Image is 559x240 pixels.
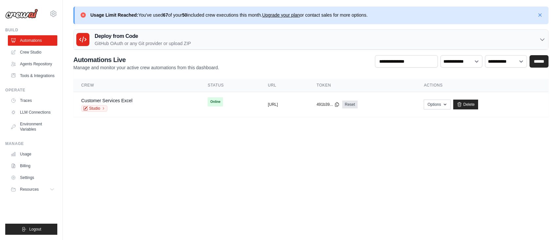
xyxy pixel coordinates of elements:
[8,172,57,183] a: Settings
[200,79,260,92] th: Status
[20,187,39,192] span: Resources
[73,79,200,92] th: Crew
[5,9,38,19] img: Logo
[8,119,57,135] a: Environment Variables
[5,224,57,235] button: Logout
[81,105,107,112] a: Studio
[90,12,368,18] p: You've used of your included crew executions this month. or contact sales for more options.
[95,40,191,47] p: GitHub OAuth or any Git provider or upload ZIP
[8,149,57,159] a: Usage
[81,98,132,103] a: Customer Services Excel
[8,47,57,57] a: Crew Studio
[5,27,57,33] div: Build
[8,59,57,69] a: Agents Repository
[453,100,478,109] a: Delete
[8,35,57,46] a: Automations
[424,100,450,109] button: Options
[260,79,309,92] th: URL
[5,141,57,146] div: Manage
[262,12,300,18] a: Upgrade your plan
[29,227,41,232] span: Logout
[317,102,340,107] button: 491b39...
[208,97,223,106] span: Online
[95,32,191,40] h3: Deploy from Code
[309,79,416,92] th: Token
[90,12,138,18] strong: Usage Limit Reached:
[73,55,219,64] h2: Automations Live
[8,95,57,106] a: Traces
[8,161,57,171] a: Billing
[416,79,549,92] th: Actions
[8,71,57,81] a: Tools & Integrations
[182,12,187,18] strong: 50
[8,107,57,118] a: LLM Connections
[73,64,219,71] p: Manage and monitor your active crew automations from this dashboard.
[342,101,358,108] a: Reset
[5,88,57,93] div: Operate
[8,184,57,195] button: Resources
[163,12,168,18] strong: 67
